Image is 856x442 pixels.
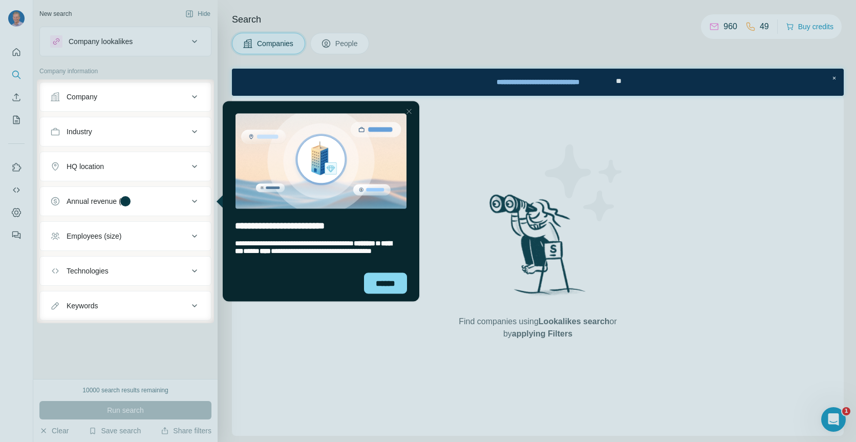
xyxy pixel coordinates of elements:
div: Watch our October Product update [236,2,376,25]
div: Close Step [597,4,607,14]
iframe: Tooltip [214,99,421,304]
div: Industry [67,127,92,137]
button: Industry [40,119,211,144]
button: HQ location [40,154,211,179]
button: Technologies [40,259,211,283]
div: Annual revenue ($) [67,196,127,206]
button: Keywords [40,293,211,318]
div: Keywords [67,301,98,311]
div: Company [67,92,97,102]
button: Employees (size) [40,224,211,248]
button: Annual revenue ($) [40,189,211,214]
div: HQ location [67,161,104,172]
div: Employees (size) [67,231,121,241]
div: Technologies [67,266,109,276]
button: Company [40,85,211,109]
